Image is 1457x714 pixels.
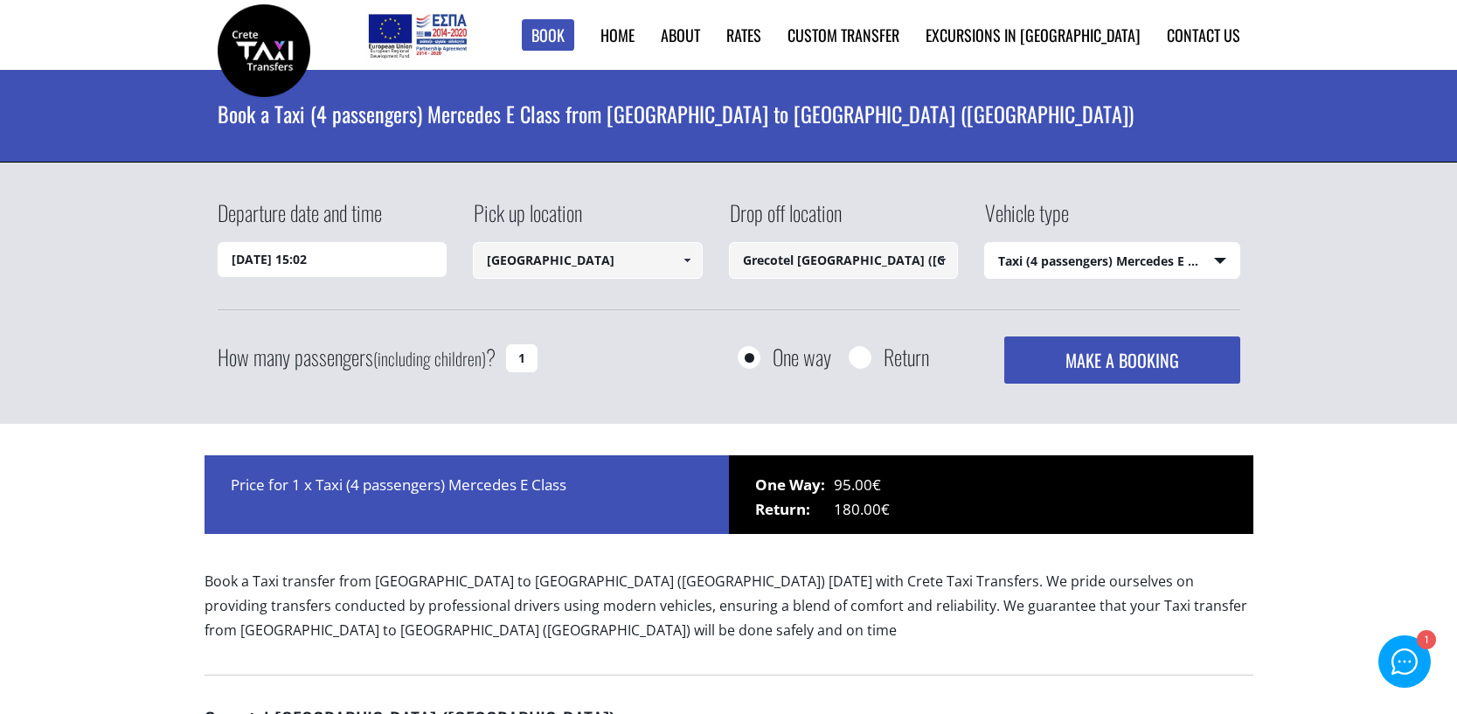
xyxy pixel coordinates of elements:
span: One Way: [755,473,834,497]
label: How many passengers ? [218,336,496,379]
a: Crete Taxi Transfers | Book a Taxi transfer from Chania airport to Grecotel White Palace (Rethymn... [218,39,310,58]
h1: Book a Taxi (4 passengers) Mercedes E Class from [GEOGRAPHIC_DATA] to [GEOGRAPHIC_DATA] ([GEOGRAP... [218,70,1240,157]
label: Pick up location [473,198,582,242]
div: 1 [1416,631,1434,649]
img: Crete Taxi Transfers | Book a Taxi transfer from Chania airport to Grecotel White Palace (Rethymn... [218,4,310,97]
span: Return: [755,497,834,522]
a: Home [600,24,635,46]
input: Select pickup location [473,242,703,279]
label: Return [884,346,929,368]
span: Taxi (4 passengers) Mercedes E Class [985,243,1239,280]
a: About [661,24,700,46]
a: Show All Items [672,242,701,279]
input: Select drop-off location [729,242,959,279]
button: MAKE A BOOKING [1004,336,1239,384]
p: Book a Taxi transfer from [GEOGRAPHIC_DATA] to [GEOGRAPHIC_DATA] ([GEOGRAPHIC_DATA]) [DATE] with ... [205,569,1253,657]
a: Custom Transfer [787,24,899,46]
a: Book [522,19,574,52]
label: Drop off location [729,198,842,242]
div: Price for 1 x Taxi (4 passengers) Mercedes E Class [205,455,729,534]
a: Contact us [1167,24,1240,46]
a: Rates [726,24,761,46]
label: One way [773,346,831,368]
div: 95.00€ 180.00€ [729,455,1253,534]
label: Departure date and time [218,198,382,242]
small: (including children) [373,345,486,371]
a: Excursions in [GEOGRAPHIC_DATA] [926,24,1141,46]
a: Show All Items [928,242,957,279]
img: e-bannersEUERDF180X90.jpg [365,9,469,61]
label: Vehicle type [984,198,1069,242]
